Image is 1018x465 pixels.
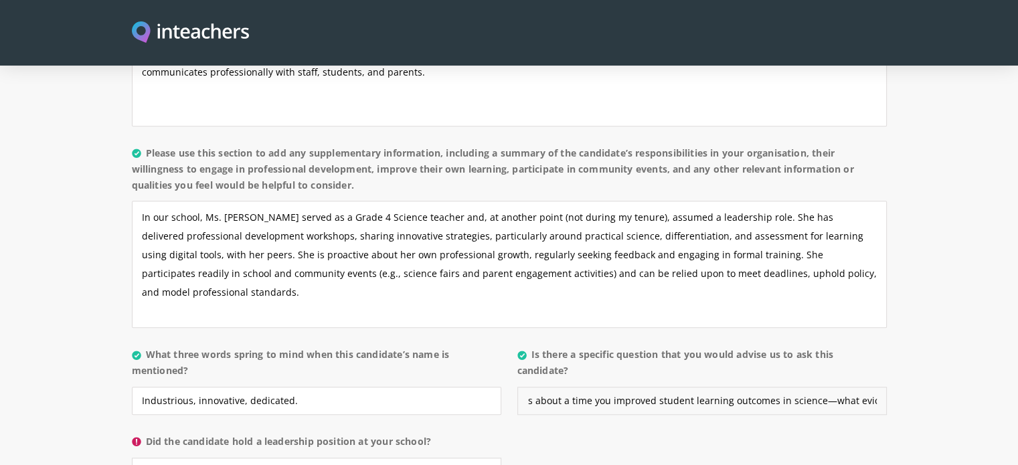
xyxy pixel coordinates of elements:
label: Did the candidate hold a leadership position at your school? [132,434,501,458]
img: Inteachers [132,21,250,45]
a: Visit this site's homepage [132,21,250,45]
label: Is there a specific question that you would advise us to ask this candidate? [517,347,887,387]
label: What three words spring to mind when this candidate’s name is mentioned? [132,347,501,387]
label: Please use this section to add any supplementary information, including a summary of the candidat... [132,145,887,201]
